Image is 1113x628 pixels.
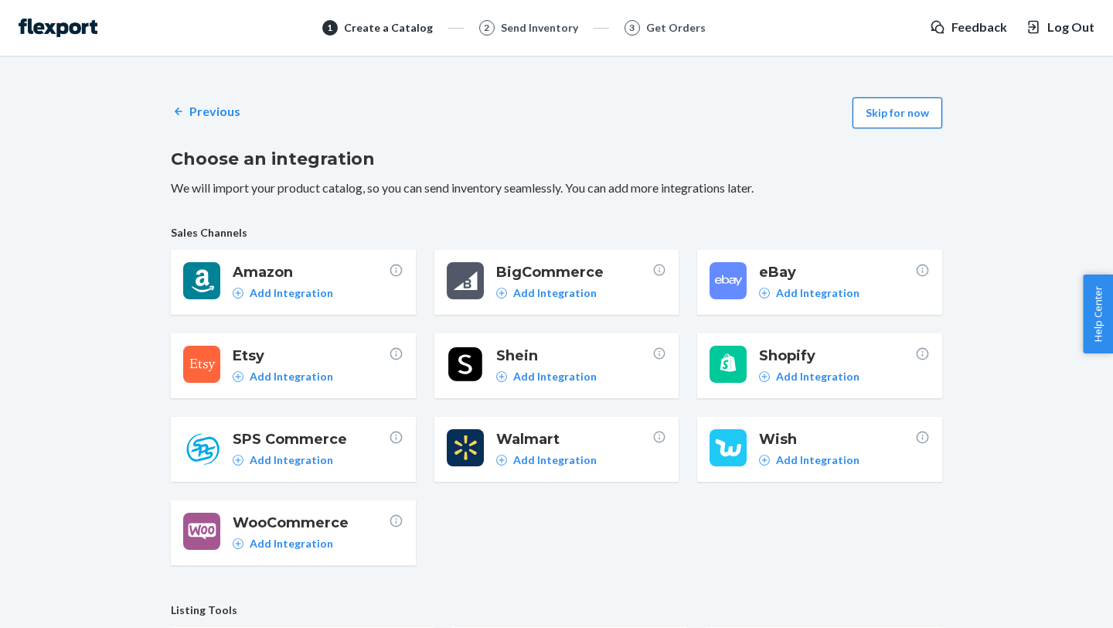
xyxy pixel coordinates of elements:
a: Add Integration [496,369,597,384]
span: Wish [759,429,915,449]
div: Get Orders [646,20,706,36]
img: Flexport logo [19,19,97,37]
span: Shein [496,346,652,366]
div: Create a Catalog [344,20,433,36]
span: SPS Commerce [233,429,389,449]
span: Shopify [759,346,915,366]
a: Add Integration [496,452,597,468]
p: Add Integration [513,452,597,468]
span: WooCommerce [233,513,389,533]
a: Add Integration [759,369,859,384]
span: Amazon [233,262,389,282]
button: Help Center [1083,275,1113,353]
p: Add Integration [513,369,597,384]
p: We will import your product catalog, so you can send inventory seamlessly. You can add more integ... [171,179,942,197]
p: Add Integration [250,536,333,551]
a: Feedback [930,19,1007,36]
a: Add Integration [233,369,333,384]
p: Add Integration [250,285,333,301]
span: BigCommerce [496,262,652,282]
a: Previous [171,103,240,121]
span: Sales Channels [171,225,942,241]
a: Add Integration [496,285,597,301]
span: Listing Tools [171,602,942,618]
button: Skip for now [853,97,942,128]
p: Add Integration [513,285,597,301]
span: 3 [629,21,635,34]
span: Log Out [1047,19,1094,36]
span: Walmart [496,429,652,449]
span: 2 [484,21,489,34]
div: Send Inventory [501,20,578,36]
a: Add Integration [233,285,333,301]
a: Add Integration [233,452,333,468]
a: Add Integration [759,452,859,468]
p: Add Integration [776,452,859,468]
a: Add Integration [759,285,859,301]
button: Log Out [1026,19,1094,36]
span: 1 [327,21,332,34]
p: Add Integration [776,369,859,384]
span: Feedback [951,19,1007,36]
span: eBay [759,262,915,282]
p: Add Integration [776,285,859,301]
span: Etsy [233,346,389,366]
a: Add Integration [233,536,333,551]
p: Add Integration [250,452,333,468]
p: Add Integration [250,369,333,384]
h2: Choose an integration [171,147,942,172]
p: Previous [189,103,240,121]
